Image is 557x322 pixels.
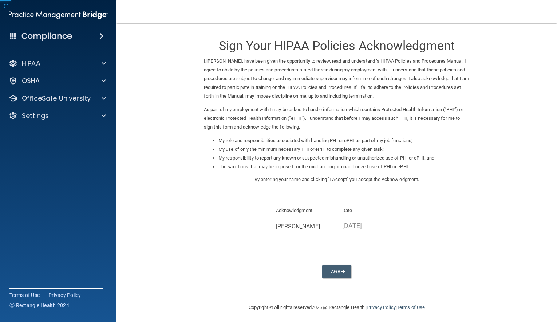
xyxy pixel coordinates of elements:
[218,145,470,154] li: My use of only the minimum necessary PHI or ePHI to complete any given task;
[342,220,398,232] p: [DATE]
[48,291,81,299] a: Privacy Policy
[9,76,106,85] a: OSHA
[204,296,470,319] div: Copyright © All rights reserved 2025 @ Rectangle Health | |
[204,57,470,101] p: I, , have been given the opportunity to review, read and understand ’s HIPAA Policies and Procedu...
[218,162,470,171] li: The sanctions that may be imposed for the mishandling or unauthorized use of PHI or ePHI
[9,59,106,68] a: HIPAA
[9,291,40,299] a: Terms of Use
[22,76,40,85] p: OSHA
[342,206,398,215] p: Date
[218,136,470,145] li: My role and responsibilities associated with handling PHI or ePHI as part of my job functions;
[322,265,351,278] button: I Agree
[22,94,91,103] p: OfficeSafe University
[22,59,40,68] p: HIPAA
[21,31,72,41] h4: Compliance
[9,94,106,103] a: OfficeSafe University
[204,39,470,52] h3: Sign Your HIPAA Policies Acknowledgment
[204,175,470,184] p: By entering your name and clicking "I Accept" you accept the Acknowledgment.
[276,220,332,233] input: Full Name
[9,302,69,309] span: Ⓒ Rectangle Health 2024
[206,58,242,64] ins: [PERSON_NAME]
[397,305,425,310] a: Terms of Use
[218,154,470,162] li: My responsibility to report any known or suspected mishandling or unauthorized use of PHI or ePHI...
[367,305,395,310] a: Privacy Policy
[22,111,49,120] p: Settings
[276,206,332,215] p: Acknowledgment
[9,111,106,120] a: Settings
[204,105,470,131] p: As part of my employment with I may be asked to handle information which contains Protected Healt...
[9,8,108,22] img: PMB logo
